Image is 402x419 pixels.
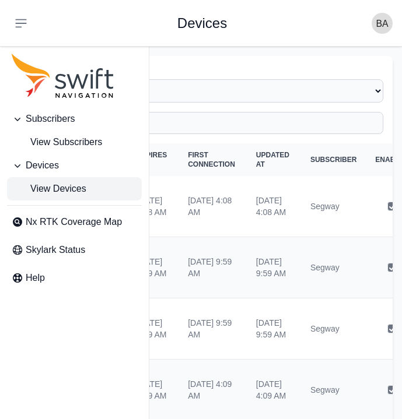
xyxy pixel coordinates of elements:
[179,298,247,360] td: [DATE] 9:59 AM
[179,237,247,298] td: [DATE] 9:59 AM
[188,151,235,168] span: First Connection
[19,79,383,103] select: Subscriber
[127,176,179,237] td: [DATE] 4:08 AM
[301,237,366,298] td: Segway
[12,182,86,196] span: View Devices
[247,237,301,298] td: [DATE] 9:59 AM
[247,176,301,237] td: [DATE] 4:08 AM
[301,176,366,237] td: Segway
[301,143,366,176] th: Subscriber
[372,13,393,34] img: user photo
[7,131,142,154] a: View Subscribers
[179,176,247,237] td: [DATE] 4:08 AM
[26,159,59,172] span: Devices
[7,107,142,131] button: Subscribers
[127,298,179,360] td: [DATE] 9:59 AM
[26,112,75,126] span: Subscribers
[247,298,301,360] td: [DATE] 9:59 AM
[137,151,167,168] span: Expires At
[7,177,142,200] a: View Devices
[26,215,122,229] span: Nx RTK Coverage Map
[7,210,142,234] a: Nx RTK Coverage Map
[177,16,227,30] h1: Devices
[26,271,45,285] span: Help
[301,298,366,360] td: Segway
[7,238,142,262] a: Skylark Status
[7,266,142,290] a: Help
[12,135,102,149] span: View Subscribers
[127,237,179,298] td: [DATE] 9:59 AM
[26,243,85,257] span: Skylark Status
[19,112,383,134] input: Search
[256,151,289,168] span: Updated At
[7,154,142,177] button: Devices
